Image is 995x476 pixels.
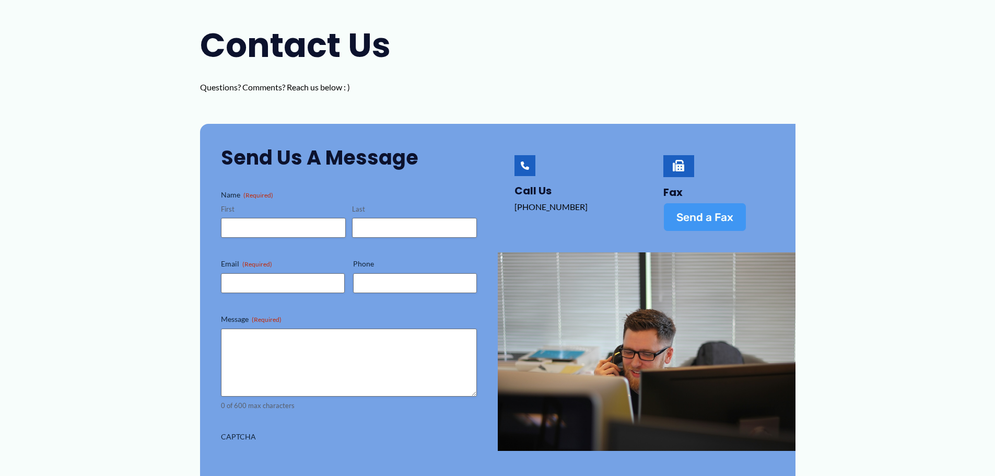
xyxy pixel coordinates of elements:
[353,259,477,269] label: Phone
[221,190,273,200] legend: Name
[200,22,414,69] h1: Contact Us
[221,314,477,324] label: Message
[221,145,477,170] h2: Send Us a Message
[200,79,414,95] p: Questions? Comments? Reach us below : )
[243,191,273,199] span: (Required)
[221,259,345,269] label: Email
[221,204,346,214] label: First
[498,252,795,451] img: man talking on the phone behind a computer screen
[221,401,477,411] div: 0 of 600 max characters
[676,212,733,223] span: Send a Fax
[663,186,775,199] h4: Fax
[352,204,477,214] label: Last
[221,432,477,442] label: CAPTCHA
[514,183,552,198] a: Call Us
[514,155,535,176] a: Call Us
[252,316,282,323] span: (Required)
[514,199,626,215] p: [PHONE_NUMBER]‬‬
[663,203,746,231] a: Send a Fax
[242,260,272,268] span: (Required)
